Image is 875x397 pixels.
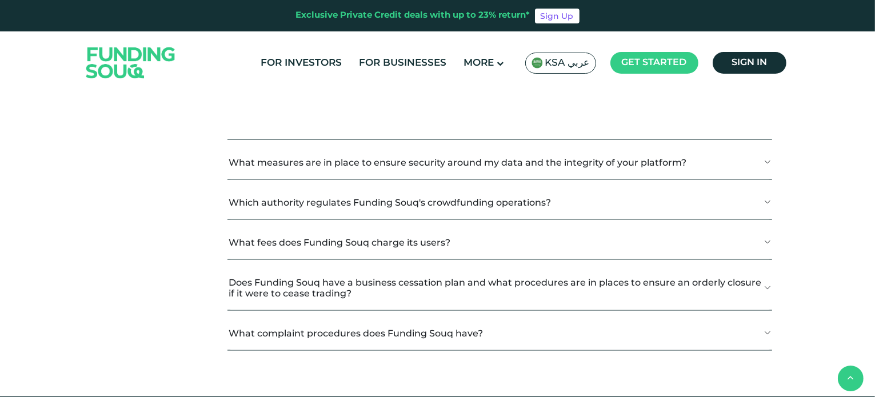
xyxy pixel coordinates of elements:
a: Sign in [713,52,786,74]
button: What fees does Funding Souq charge its users? [227,226,772,259]
button: Does Funding Souq have a business cessation plan and what procedures are in places to ensure an o... [227,266,772,310]
span: Get started [622,58,687,67]
button: Which authority regulates Funding Souq's crowdfunding operations? [227,186,772,219]
button: What measures are in place to ensure security around my data and the integrity of your platform? [227,146,772,179]
a: Sign Up [535,9,580,23]
img: SA Flag [532,57,543,69]
span: Sign in [732,58,767,67]
button: What complaint procedures does Funding Souq have? [227,316,772,350]
a: For Businesses [357,54,450,73]
button: back [838,366,864,391]
img: Logo [75,34,187,91]
span: KSA عربي [545,57,590,70]
span: More [464,58,494,68]
div: Exclusive Private Credit deals with up to 23% return* [296,9,530,22]
a: For Investors [258,54,345,73]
